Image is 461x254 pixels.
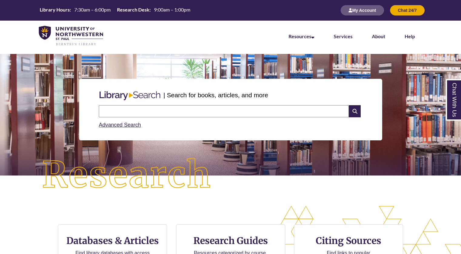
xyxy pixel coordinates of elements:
[289,33,314,39] a: Resources
[63,235,162,246] h3: Databases & Articles
[181,235,280,246] h3: Research Guides
[23,139,230,211] img: Research
[74,7,111,12] span: 7:30am – 6:00pm
[163,90,268,100] p: | Search for books, articles, and more
[390,5,425,15] button: Chat 24/7
[115,6,152,13] th: Research Desk:
[341,8,384,13] a: My Account
[372,33,385,39] a: About
[154,7,190,12] span: 9:00am – 1:00pm
[349,105,360,117] i: Search
[334,33,352,39] a: Services
[37,6,193,14] table: Hours Today
[99,122,141,128] a: Advanced Search
[39,26,103,46] img: UNWSP Library Logo
[96,89,163,103] img: Libary Search
[37,6,193,15] a: Hours Today
[312,235,386,246] h3: Citing Sources
[390,8,425,13] a: Chat 24/7
[405,33,415,39] a: Help
[341,5,384,15] button: My Account
[37,6,72,13] th: Library Hours:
